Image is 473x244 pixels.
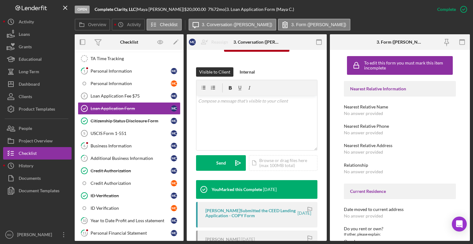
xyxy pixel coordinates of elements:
button: 3. Conversation ([PERSON_NAME]) [189,19,276,31]
div: Credit Authorization [91,168,171,173]
button: Document Templates [3,184,72,197]
label: Overview [88,22,106,27]
button: MCReassign [186,36,234,48]
div: M C [171,180,177,186]
div: 3. Conversation ([PERSON_NAME]) [233,40,280,45]
a: Project Overview [3,135,72,147]
div: People [19,122,32,136]
tspan: 10 [82,218,87,222]
a: Clients [3,90,72,103]
div: Product Templates [19,103,55,117]
button: History [3,160,72,172]
div: Nearest Relative Address [344,143,456,148]
div: $20,000.00 [184,7,208,12]
a: Loan Application FormMC [78,102,180,115]
div: Maya [PERSON_NAME] | [137,7,184,12]
a: 11Personal Financial StatementMC [78,227,180,239]
a: 5USCIS Form 1-551MC [78,127,180,140]
div: Nearest Relative Name [344,104,456,109]
div: You Marked this Complete [212,187,262,192]
div: Reassign [211,36,228,48]
button: Checklist [147,19,182,31]
button: Overview [75,19,110,31]
div: [PERSON_NAME] Submitted the CEED Lending Application - COPY Form [205,208,297,218]
div: [PERSON_NAME] [16,228,56,242]
tspan: 7 [83,156,86,160]
div: No answer provided [344,130,383,135]
tspan: 5 [83,132,85,135]
a: ID VerificationMC [78,202,180,214]
tspan: 2 [83,94,85,98]
div: Loan Application Form [91,106,171,111]
button: Grants [3,41,72,53]
div: Open [75,6,90,13]
a: Activity [3,16,72,28]
div: Year to Date Profit and Loss statement [91,218,171,223]
b: Complete Clarity, LLC [95,7,136,12]
time: 2025-08-02 20:11 [263,187,277,192]
button: People [3,122,72,135]
div: M C [171,218,177,224]
button: Dashboard [3,78,72,90]
div: 72 mo [214,7,225,12]
div: ID Verification [91,206,171,211]
div: 7 % [208,7,214,12]
a: 7Additional Business InformationMC [78,152,180,165]
div: No answer provided [344,150,383,155]
div: Credit Authorization [91,181,171,186]
button: Product Templates [3,103,72,115]
div: Grants [19,41,32,55]
div: M C [171,205,177,211]
div: M C [171,118,177,124]
button: Checklist [3,147,72,160]
div: Checklist [120,40,138,45]
div: Complete [437,3,456,16]
a: ID VerificationMC [78,189,180,202]
button: Visible to Client [196,67,233,77]
div: Dashboard [19,78,40,92]
div: Nearest Relative Phone [344,124,456,129]
label: 3. Form ([PERSON_NAME]) [291,22,346,27]
button: Educational [3,53,72,65]
div: Relationship [344,163,456,168]
div: Own home [344,239,365,244]
button: Documents [3,172,72,184]
div: M C [171,155,177,161]
button: Loans [3,28,72,41]
div: No answer provided [344,213,383,218]
div: To edit this form you must mark this item incomplete [364,60,451,70]
div: Date moved to current address [344,207,456,212]
div: M C [171,68,177,74]
div: History [19,160,33,174]
div: M C [171,143,177,149]
a: 6Business InformationMC [78,140,180,152]
tspan: 11 [82,231,86,235]
button: Activity [112,19,145,31]
div: Nearest Relative Information [350,86,450,91]
a: 10Year to Date Profit and Loss statementMC [78,214,180,227]
tspan: 6 [83,144,86,148]
a: Credit AuthorizationMC [78,177,180,189]
div: M C [171,193,177,199]
div: Current Residence [350,189,450,194]
div: Do you rent or own? [344,226,456,231]
button: 3. Form ([PERSON_NAME]) [278,19,350,31]
div: [PERSON_NAME] [205,237,240,242]
a: 2Loan Application Fee $75MC [78,90,180,102]
time: 2025-07-25 00:45 [241,237,255,242]
div: Loans [19,28,30,42]
a: TA Time Tracking [78,52,180,65]
div: | 3. Loan Application Form (Maya C.) [225,7,294,12]
a: Long-Term [3,65,72,78]
div: M C [171,230,177,236]
div: Open Intercom Messenger [452,217,467,232]
div: Documents [19,172,41,186]
div: Loan Application Fee $75 [91,93,171,98]
div: TA Time Tracking [91,56,180,61]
